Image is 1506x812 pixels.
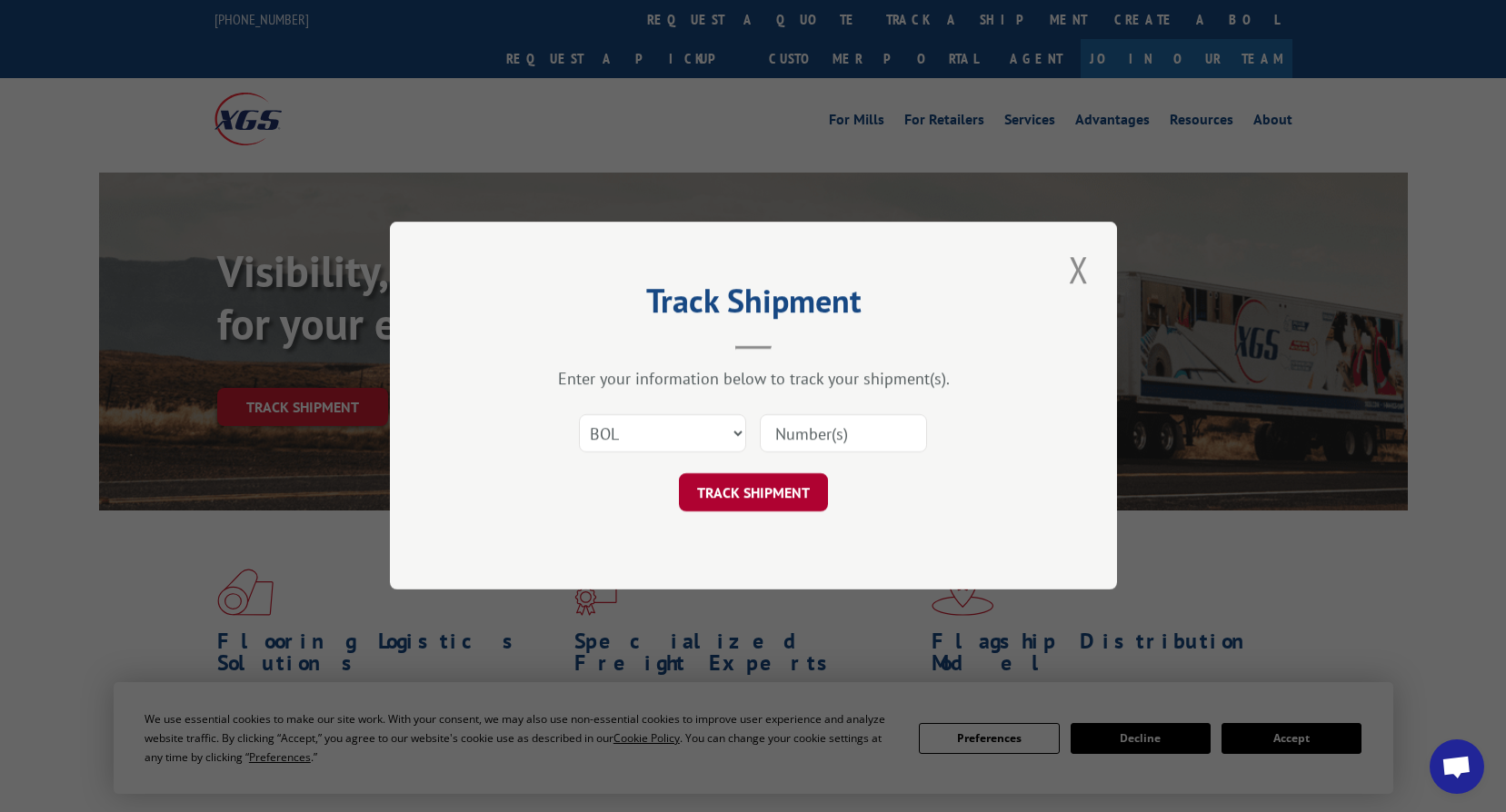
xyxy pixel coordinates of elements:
[679,474,828,512] button: TRACK SHIPMENT
[760,415,927,453] input: Number(s)
[1430,739,1484,794] a: Open chat
[481,288,1026,322] h2: Track Shipment
[1063,244,1094,294] button: Close modal
[481,369,1026,390] div: Enter your information below to track your shipment(s).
